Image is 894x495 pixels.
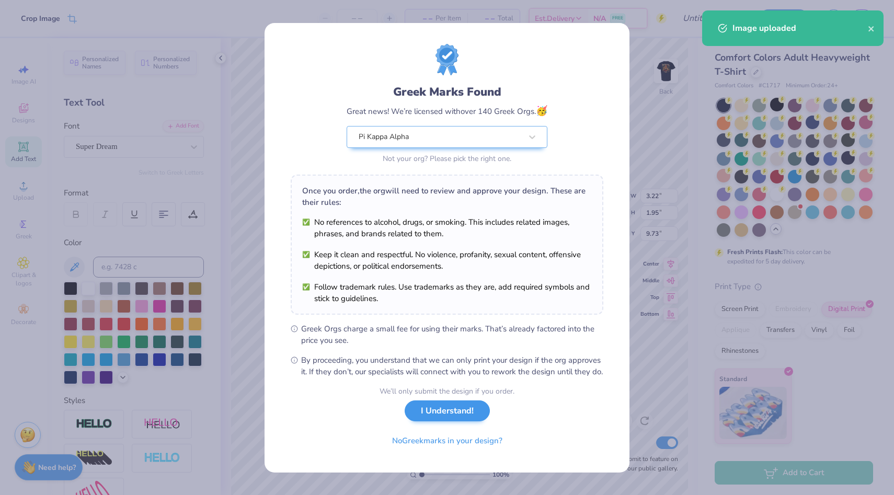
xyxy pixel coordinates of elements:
[302,281,592,304] li: Follow trademark rules. Use trademarks as they are, add required symbols and stick to guidelines.
[383,430,511,452] button: NoGreekmarks in your design?
[435,44,459,75] img: license-marks-badge.png
[405,400,490,422] button: I Understand!
[301,354,603,377] span: By proceeding, you understand that we can only print your design if the org approves it. If they ...
[380,386,514,397] div: We’ll only submit the design if you order.
[302,185,592,208] div: Once you order, the org will need to review and approve your design. These are their rules:
[301,323,603,346] span: Greek Orgs charge a small fee for using their marks. That’s already factored into the price you see.
[302,216,592,239] li: No references to alcohol, drugs, or smoking. This includes related images, phrases, and brands re...
[868,22,875,34] button: close
[302,249,592,272] li: Keep it clean and respectful. No violence, profanity, sexual content, offensive depictions, or po...
[732,22,868,34] div: Image uploaded
[536,105,547,117] span: 🥳
[347,153,547,164] div: Not your org? Please pick the right one.
[347,104,547,118] div: Great news! We’re licensed with over 140 Greek Orgs.
[347,84,547,100] div: Greek Marks Found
